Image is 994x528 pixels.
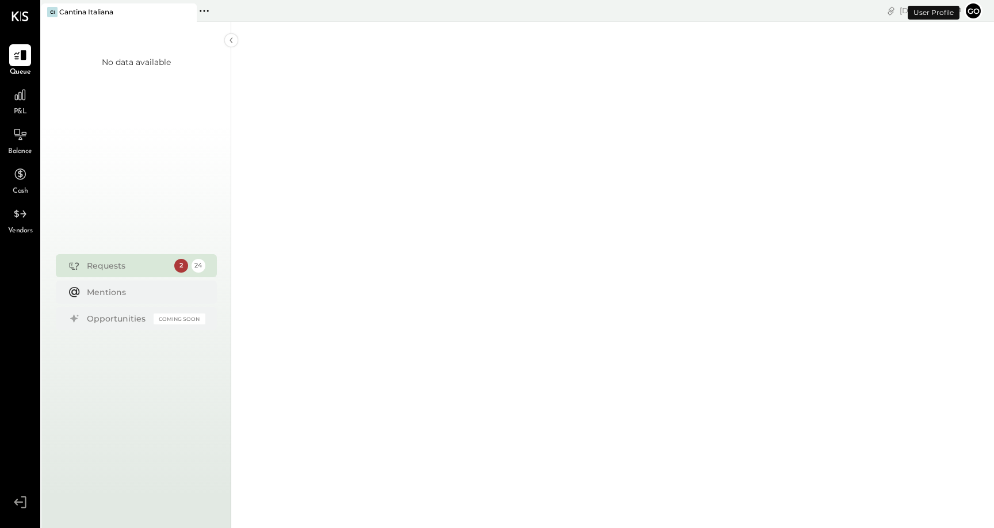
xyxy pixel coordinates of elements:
[1,124,40,157] a: Balance
[1,44,40,78] a: Queue
[8,226,33,236] span: Vendors
[1,84,40,117] a: P&L
[59,7,113,17] div: Cantina Italiana
[102,56,171,68] div: No data available
[1,163,40,197] a: Cash
[900,5,961,16] div: [DATE]
[885,5,897,17] div: copy link
[13,186,28,197] span: Cash
[87,260,169,271] div: Requests
[154,313,205,324] div: Coming Soon
[908,6,959,20] div: User Profile
[8,147,32,157] span: Balance
[964,2,982,20] button: go
[192,259,205,273] div: 24
[1,203,40,236] a: Vendors
[87,313,148,324] div: Opportunities
[87,286,200,298] div: Mentions
[14,107,27,117] span: P&L
[174,259,188,273] div: 2
[47,7,58,17] div: CI
[10,67,31,78] span: Queue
